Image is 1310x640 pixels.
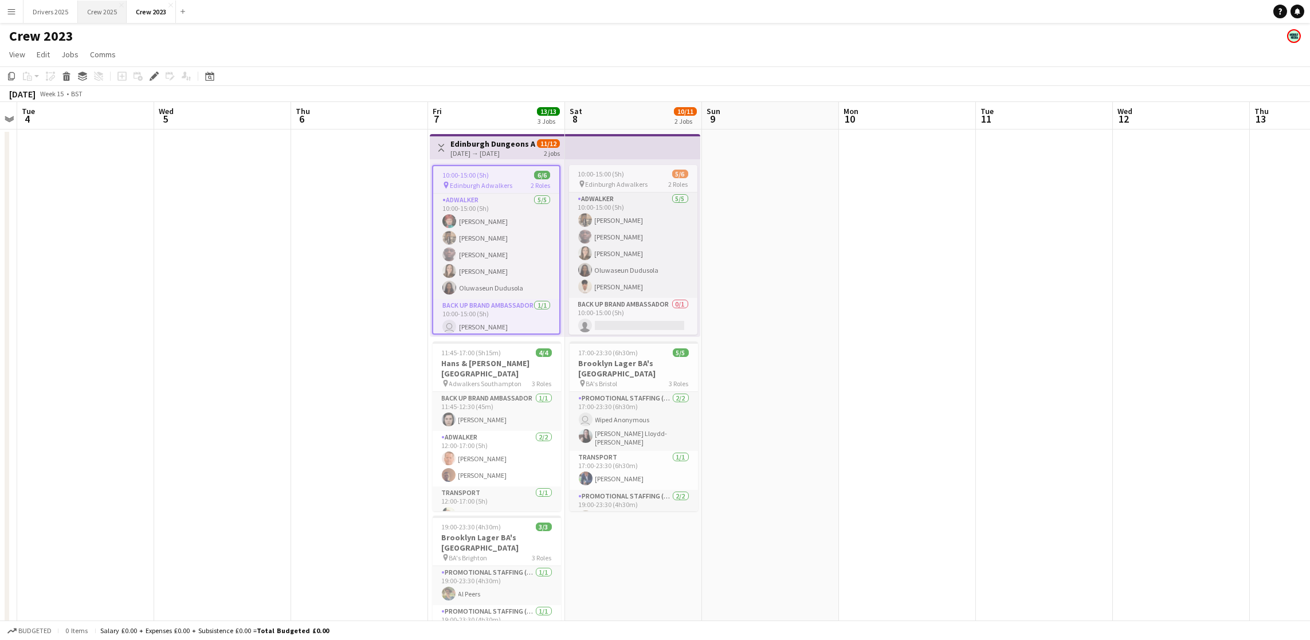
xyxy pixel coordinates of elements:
[37,49,50,60] span: Edit
[844,106,858,116] span: Mon
[433,194,559,299] app-card-role: Adwalker5/510:00-15:00 (5h)[PERSON_NAME][PERSON_NAME][PERSON_NAME][PERSON_NAME]Oluwaseun Dudusola
[57,47,83,62] a: Jobs
[544,148,560,158] div: 2 jobs
[536,523,552,531] span: 3/3
[433,358,561,379] h3: Hans & [PERSON_NAME] [GEOGRAPHIC_DATA]
[579,348,638,357] span: 17:00-23:30 (6h30m)
[442,523,501,531] span: 19:00-23:30 (4h30m)
[433,532,561,553] h3: Brooklyn Lager BA's [GEOGRAPHIC_DATA]
[38,89,66,98] span: Week 15
[538,117,559,125] div: 3 Jobs
[433,566,561,605] app-card-role: Promotional Staffing (Brand Ambassadors)1/119:00-23:30 (4h30m)Al Peers
[78,1,127,23] button: Crew 2025
[432,165,560,335] app-job-card: 10:00-15:00 (5h)6/6 Edinburgh Adwalkers2 RolesAdwalker5/510:00-15:00 (5h)[PERSON_NAME][PERSON_NAM...
[531,181,550,190] span: 2 Roles
[537,139,560,148] span: 11/12
[257,626,329,635] span: Total Budgeted £0.00
[296,106,310,116] span: Thu
[433,431,561,486] app-card-role: Adwalker2/212:00-17:00 (5h)[PERSON_NAME][PERSON_NAME]
[532,553,552,562] span: 3 Roles
[1116,112,1132,125] span: 12
[570,341,698,511] app-job-card: 17:00-23:30 (6h30m)5/5Brooklyn Lager BA's [GEOGRAPHIC_DATA] BA's Bristol3 RolesPromotional Staffi...
[532,379,552,388] span: 3 Roles
[9,49,25,60] span: View
[669,180,688,189] span: 2 Roles
[570,392,698,451] app-card-role: Promotional Staffing (Team Leader)2/217:00-23:30 (6h30m) Wiped Anonymous[PERSON_NAME] Lloydd-[PER...
[449,553,488,562] span: BA's Brighton
[568,112,582,125] span: 8
[5,47,30,62] a: View
[157,112,174,125] span: 5
[672,170,688,178] span: 5/6
[23,1,78,23] button: Drivers 2025
[450,139,536,149] h3: Edinburgh Dungeons Adwalkers
[9,28,73,45] h1: Crew 2023
[1117,106,1132,116] span: Wed
[32,47,54,62] a: Edit
[63,626,91,635] span: 0 items
[842,112,858,125] span: 10
[1254,106,1269,116] span: Thu
[669,379,689,388] span: 3 Roles
[674,107,697,116] span: 10/11
[673,348,689,357] span: 5/5
[85,47,120,62] a: Comms
[578,170,625,178] span: 10:00-15:00 (5h)
[61,49,79,60] span: Jobs
[433,106,442,116] span: Fri
[433,299,559,338] app-card-role: Back Up Brand Ambassador1/110:00-15:00 (5h) [PERSON_NAME]
[90,49,116,60] span: Comms
[431,112,442,125] span: 7
[674,117,696,125] div: 2 Jobs
[979,112,994,125] span: 11
[1287,29,1301,43] app-user-avatar: Claire Stewart
[570,490,698,545] app-card-role: Promotional Staffing (Brand Ambassadors)2/219:00-23:30 (4h30m)
[159,106,174,116] span: Wed
[536,348,552,357] span: 4/4
[707,106,720,116] span: Sun
[1253,112,1269,125] span: 13
[442,348,501,357] span: 11:45-17:00 (5h15m)
[71,89,83,98] div: BST
[433,486,561,525] app-card-role: Transport1/112:00-17:00 (5h)Z Afram
[450,181,512,190] span: Edinburgh Adwalkers
[450,149,536,158] div: [DATE] → [DATE]
[22,106,35,116] span: Tue
[569,193,697,298] app-card-role: Adwalker5/510:00-15:00 (5h)[PERSON_NAME][PERSON_NAME][PERSON_NAME]Oluwaseun Dudusola[PERSON_NAME]
[534,171,550,179] span: 6/6
[570,106,582,116] span: Sat
[449,379,522,388] span: Adwalkers Southampton
[433,392,561,431] app-card-role: Back Up Brand Ambassador1/111:45-12:30 (45m)[PERSON_NAME]
[586,379,618,388] span: BA's Bristol
[570,451,698,490] app-card-role: Transport1/117:00-23:30 (6h30m)[PERSON_NAME]
[433,341,561,511] app-job-card: 11:45-17:00 (5h15m)4/4Hans & [PERSON_NAME] [GEOGRAPHIC_DATA] Adwalkers Southampton3 RolesBack Up ...
[980,106,994,116] span: Tue
[705,112,720,125] span: 9
[20,112,35,125] span: 4
[569,165,697,335] app-job-card: 10:00-15:00 (5h)5/6 Edinburgh Adwalkers2 RolesAdwalker5/510:00-15:00 (5h)[PERSON_NAME][PERSON_NAM...
[100,626,329,635] div: Salary £0.00 + Expenses £0.00 + Subsistence £0.00 =
[6,625,53,637] button: Budgeted
[294,112,310,125] span: 6
[537,107,560,116] span: 13/13
[18,627,52,635] span: Budgeted
[569,298,697,337] app-card-role: Back Up Brand Ambassador0/110:00-15:00 (5h)
[570,358,698,379] h3: Brooklyn Lager BA's [GEOGRAPHIC_DATA]
[127,1,176,23] button: Crew 2023
[442,171,489,179] span: 10:00-15:00 (5h)
[586,180,648,189] span: Edinburgh Adwalkers
[9,88,36,100] div: [DATE]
